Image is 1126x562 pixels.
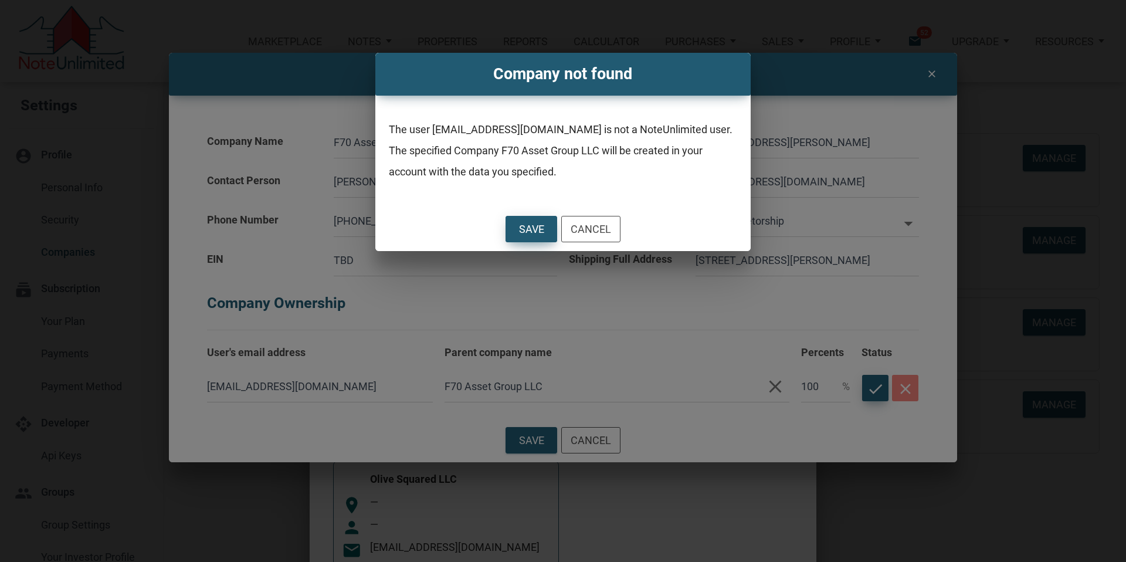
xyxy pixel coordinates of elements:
[561,216,620,242] button: Cancel
[506,216,557,242] button: Save
[384,62,742,86] h4: Company not found
[518,221,544,237] div: Save
[389,119,738,182] p: The user [EMAIL_ADDRESS][DOMAIN_NAME] is not a NoteUnlimited user. The specified Company F70 Asse...
[571,221,611,237] div: Cancel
